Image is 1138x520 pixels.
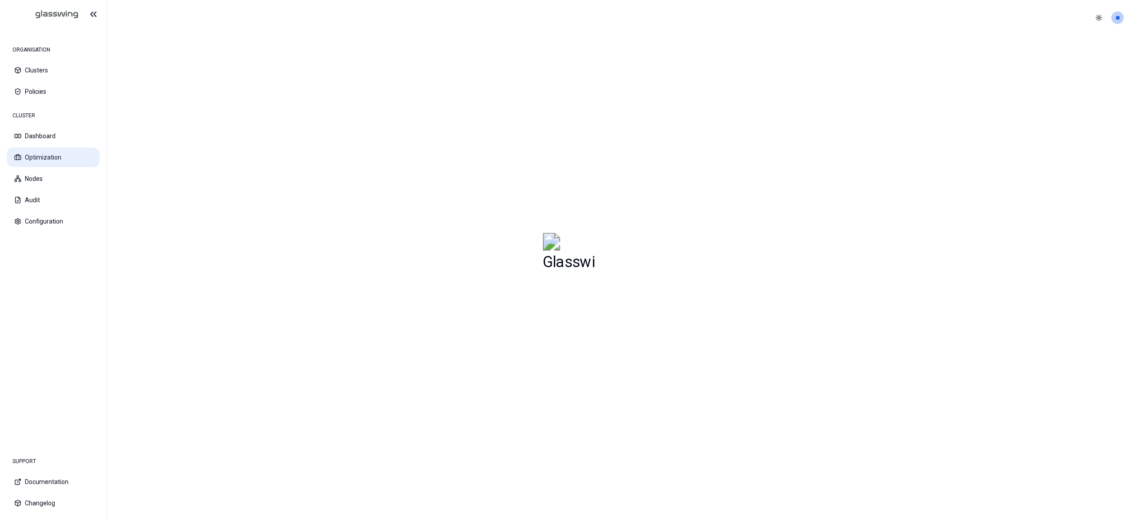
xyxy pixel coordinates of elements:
div: ORGANISATION [7,41,100,59]
button: Configuration [7,212,100,231]
button: Documentation [7,472,100,492]
button: Dashboard [7,126,100,146]
img: GlassWing [13,4,82,25]
button: Optimization [7,148,100,167]
div: SUPPORT [7,452,100,470]
button: Policies [7,82,100,101]
button: Nodes [7,169,100,188]
div: CLUSTER [7,107,100,124]
button: Changelog [7,493,100,513]
button: Audit [7,190,100,210]
button: Clusters [7,60,100,80]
